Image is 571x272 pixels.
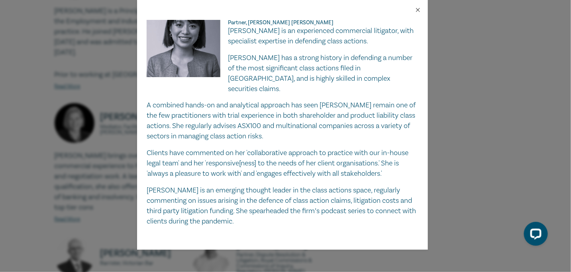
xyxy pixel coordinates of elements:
[147,185,418,227] p: [PERSON_NAME] is an emerging thought leader in the class actions space, regularly commenting on i...
[147,53,418,94] p: [PERSON_NAME] has a strong history in defending a number of the most significant class actions fi...
[518,219,551,252] iframe: LiveChat chat widget
[147,4,228,85] img: Christine Tran
[147,148,418,179] p: Clients have commented on her 'collaborative approach to practice with our in-house legal team' a...
[147,26,418,47] p: [PERSON_NAME] is an experienced commercial litigator, with specialist expertise in defending clas...
[228,19,334,26] span: Partner, [PERSON_NAME] [PERSON_NAME]
[414,6,422,14] button: Close
[147,100,418,142] p: A combined hands-on and analytical approach has seen [PERSON_NAME] remain one of the few practiti...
